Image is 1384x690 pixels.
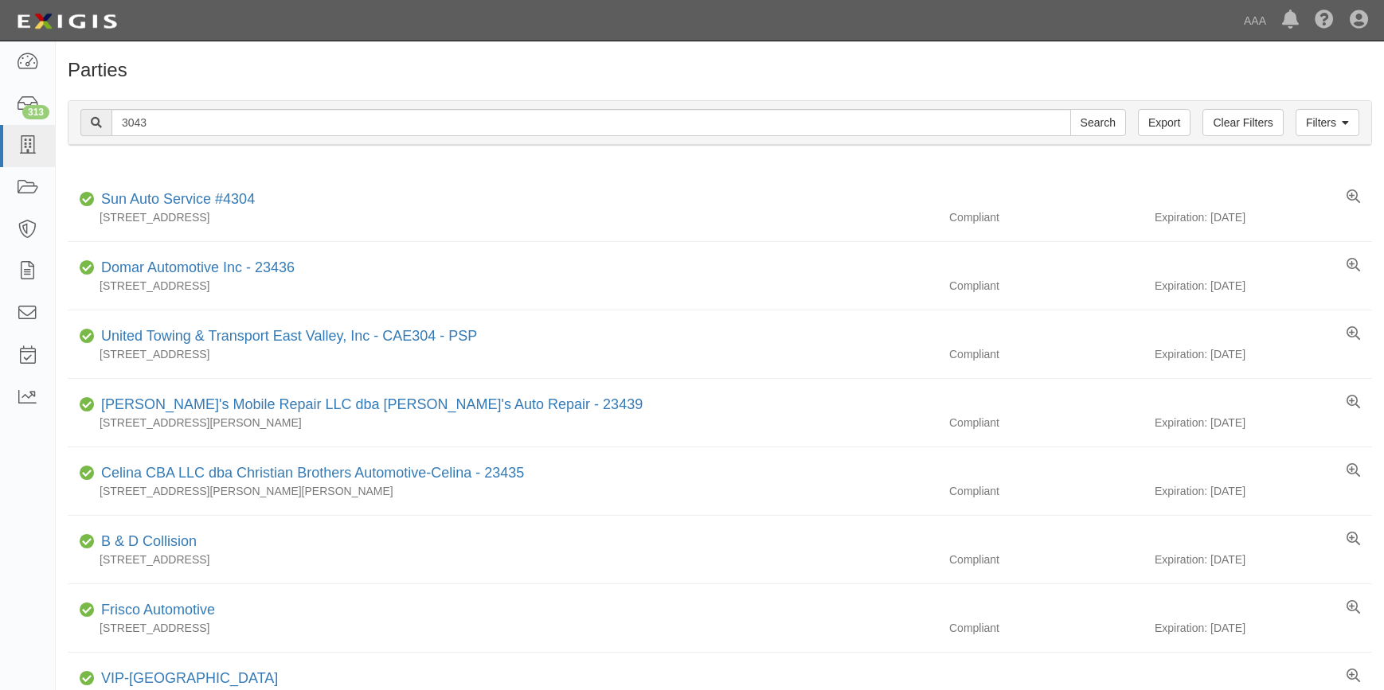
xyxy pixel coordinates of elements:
[1155,483,1372,499] div: Expiration: [DATE]
[80,536,95,548] i: Compliant
[937,346,1155,362] div: Compliant
[95,532,197,552] div: B & D Collision
[80,263,95,274] i: Compliant
[1347,532,1360,548] a: View results summary
[68,415,937,431] div: [STREET_ADDRESS][PERSON_NAME]
[1347,258,1360,274] a: View results summary
[1155,552,1372,567] div: Expiration: [DATE]
[1138,109,1190,136] a: Export
[68,346,937,362] div: [STREET_ADDRESS]
[1347,600,1360,616] a: View results summary
[1347,395,1360,411] a: View results summary
[95,463,524,484] div: Celina CBA LLC dba Christian Brothers Automotive-Celina - 23435
[101,602,215,618] a: Frisco Automotive
[111,109,1071,136] input: Search
[101,533,197,549] a: B & D Collision
[95,258,295,279] div: Domar Automotive Inc - 23436
[1315,11,1334,30] i: Help Center - Complianz
[95,395,643,415] div: Jeremi's Mobile Repair LLC dba Jeremi's Auto Repair - 23439
[937,415,1155,431] div: Compliant
[937,552,1155,567] div: Compliant
[1070,109,1126,136] input: Search
[95,189,255,210] div: Sun Auto Service #4304
[1155,278,1372,294] div: Expiration: [DATE]
[1347,189,1360,205] a: View results summary
[95,326,477,347] div: United Towing & Transport East Valley, Inc - CAE304 - PSP
[80,605,95,616] i: Compliant
[80,400,95,411] i: Compliant
[101,259,295,275] a: Domar Automotive Inc - 23436
[12,7,122,36] img: logo-5460c22ac91f19d4615b14bd174203de0afe785f0fc80cf4dbbc73dc1793850b.png
[1296,109,1359,136] a: Filters
[1202,109,1283,136] a: Clear Filters
[101,670,278,686] a: VIP-[GEOGRAPHIC_DATA]
[1155,209,1372,225] div: Expiration: [DATE]
[68,209,937,225] div: [STREET_ADDRESS]
[1155,415,1372,431] div: Expiration: [DATE]
[937,278,1155,294] div: Compliant
[80,194,95,205] i: Compliant
[101,396,643,412] a: [PERSON_NAME]'s Mobile Repair LLC dba [PERSON_NAME]'s Auto Repair - 23439
[68,620,937,636] div: [STREET_ADDRESS]
[1236,5,1274,37] a: AAA
[1347,326,1360,342] a: View results summary
[80,331,95,342] i: Compliant
[95,669,278,689] div: VIP-Belfast
[80,673,95,684] i: Compliant
[937,483,1155,499] div: Compliant
[1347,463,1360,479] a: View results summary
[1155,346,1372,362] div: Expiration: [DATE]
[95,600,215,621] div: Frisco Automotive
[80,468,95,479] i: Compliant
[937,209,1155,225] div: Compliant
[22,105,49,119] div: 313
[1347,669,1360,684] a: View results summary
[1155,620,1372,636] div: Expiration: [DATE]
[101,465,524,481] a: Celina CBA LLC dba Christian Brothers Automotive-Celina - 23435
[101,328,477,344] a: United Towing & Transport East Valley, Inc - CAE304 - PSP
[937,620,1155,636] div: Compliant
[68,483,937,499] div: [STREET_ADDRESS][PERSON_NAME][PERSON_NAME]
[101,191,255,207] a: Sun Auto Service #4304
[68,60,1372,80] h1: Parties
[68,552,937,567] div: [STREET_ADDRESS]
[68,278,937,294] div: [STREET_ADDRESS]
